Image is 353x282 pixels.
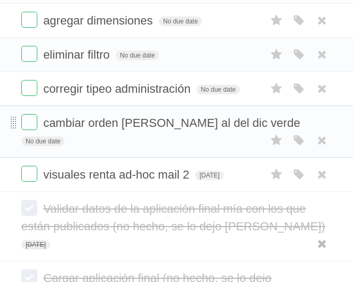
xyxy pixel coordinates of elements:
[43,14,155,27] span: agregar dimensiones
[21,114,37,130] label: Done
[267,166,287,183] label: Star task
[267,80,287,98] label: Star task
[195,171,224,180] span: [DATE]
[21,136,65,146] span: No due date
[21,166,37,182] label: Done
[116,51,159,60] span: No due date
[21,200,37,216] label: Done
[43,116,303,130] span: cambiar orden [PERSON_NAME] al del dic verde
[21,12,37,28] label: Done
[267,46,287,63] label: Star task
[21,46,37,62] label: Done
[197,85,240,94] span: No due date
[267,12,287,29] label: Star task
[267,132,287,149] label: Star task
[21,240,50,249] span: [DATE]
[43,168,192,181] span: visuales renta ad-hoc mail 2
[21,80,37,96] label: Done
[159,17,202,26] span: No due date
[43,82,193,95] span: corregir tipeo administración
[21,202,328,233] span: Validar datos de la aplicación final mía con los que están publicados (no hecho, se lo dejo [PERS...
[43,48,113,61] span: eliminar filtro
